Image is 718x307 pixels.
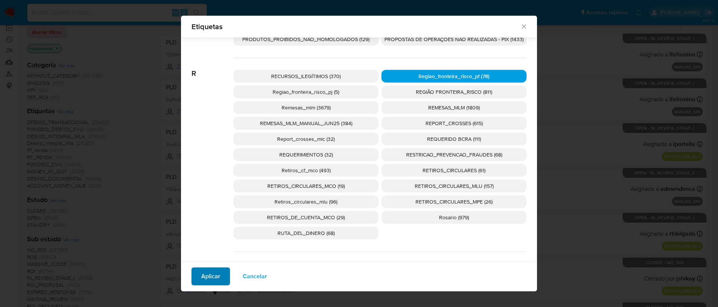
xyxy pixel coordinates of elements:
[416,88,492,96] span: REGIÃO FRONTEIRA_RISCO (811)
[381,70,527,83] div: Regiao_fronteira_risco_pf (78)
[381,86,527,98] div: REGIÃO FRONTEIRA_RISCO (811)
[233,164,378,177] div: Retiros_cf_mco (493)
[274,198,337,205] span: Retiros_circulares_mlu (96)
[267,214,345,221] span: RETIROS_DE_CUENTA_MCO (29)
[381,180,527,192] div: RETIROS_CIRCULARES_MLU (157)
[282,104,331,111] span: Remesas_mlm (3679)
[233,86,378,98] div: Regiao_fronteira_risco_pj (5)
[381,164,527,177] div: RETIROS_CIRCULARES (61)
[233,133,378,145] div: Report_crosses_mlc (32)
[233,33,378,46] div: PRODUTOS_PROIBIDOS_NÃO_HOMOLOGADOS (129)
[233,117,378,130] div: REMESAS_MLM_MANUAL_JUN25 (384)
[191,23,520,30] span: Etiquetas
[191,267,230,285] button: Aplicar
[260,120,352,127] span: REMESAS_MLM_MANUAL_JUN25 (384)
[191,252,233,272] span: S
[242,35,369,43] span: PRODUTOS_PROIBIDOS_NÃO_HOMOLOGADOS (129)
[233,195,378,208] div: Retiros_circulares_mlu (96)
[520,23,527,30] button: Cerrar
[439,214,469,221] span: Rosario (979)
[381,195,527,208] div: RETIROS_CIRCULARES_MPE (26)
[277,135,335,143] span: Report_crosses_mlc (32)
[243,268,267,285] span: Cancelar
[233,70,378,83] div: RECURSOS_ILEGÍTIMOS (370)
[279,151,333,158] span: REQUERIMIENTOS (32)
[273,88,339,96] span: Regiao_fronteira_risco_pj (5)
[381,101,527,114] div: REMESAS_MLM (1809)
[277,229,335,237] span: RUTA_DEL_DINERO (68)
[381,211,527,224] div: Rosario (979)
[201,268,220,285] span: Aplicar
[406,151,502,158] span: RESTRICAO_PREVENCAO_FRAUDES (68)
[191,58,233,78] span: R
[427,135,481,143] span: REQUERIDO BCRA (111)
[233,148,378,161] div: REQUERIMIENTOS (32)
[381,117,527,130] div: REPORT_CROSSES (615)
[415,182,494,190] span: RETIROS_CIRCULARES_MLU (157)
[233,211,378,224] div: RETIROS_DE_CUENTA_MCO (29)
[428,104,480,111] span: REMESAS_MLM (1809)
[233,267,277,285] button: Cancelar
[423,167,485,174] span: RETIROS_CIRCULARES (61)
[267,182,345,190] span: RETIROS_CIRCULARES_MCO (19)
[381,148,527,161] div: RESTRICAO_PREVENCAO_FRAUDES (68)
[415,198,493,205] span: RETIROS_CIRCULARES_MPE (26)
[282,167,331,174] span: Retiros_cf_mco (493)
[233,180,378,192] div: RETIROS_CIRCULARES_MCO (19)
[426,120,483,127] span: REPORT_CROSSES (615)
[381,133,527,145] div: REQUERIDO BCRA (111)
[381,33,527,46] div: PROPOSTAS DE OPERAÇOES NÃO REALIZADAS - PIX (1433)
[233,227,378,239] div: RUTA_DEL_DINERO (68)
[271,72,341,80] span: RECURSOS_ILEGÍTIMOS (370)
[233,101,378,114] div: Remesas_mlm (3679)
[418,72,490,80] span: Regiao_fronteira_risco_pf (78)
[384,35,524,43] span: PROPOSTAS DE OPERAÇOES NÃO REALIZADAS - PIX (1433)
